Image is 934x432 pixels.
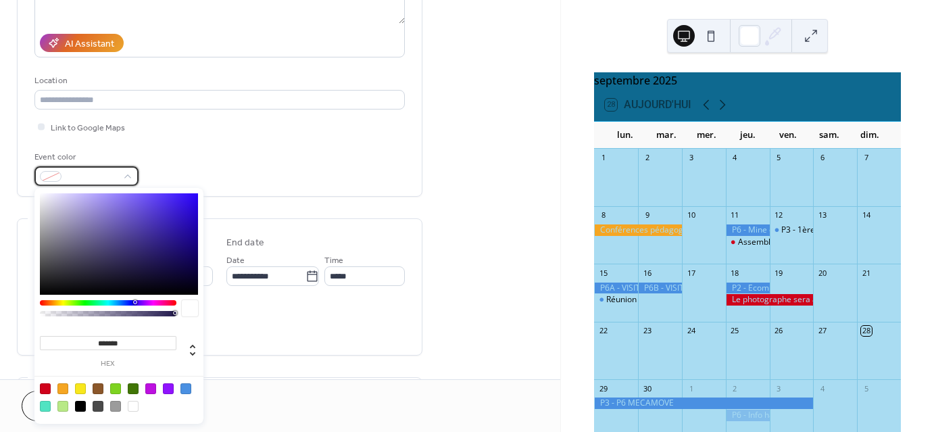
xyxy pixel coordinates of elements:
div: 28 [861,326,871,336]
div: 16 [642,268,652,278]
span: Time [324,254,343,268]
div: 17 [686,268,696,278]
div: P3 - 1ère Visite du Home le Sagittaire [781,224,921,236]
div: 23 [642,326,652,336]
div: 12 [774,210,784,220]
div: P6 - Info harcèlement [726,410,770,421]
div: P3 - P6 MECAMOVE [594,398,813,409]
div: Event color [34,150,136,164]
div: 24 [686,326,696,336]
button: Cancel [22,391,105,421]
div: 2 [730,383,740,393]
span: Date [226,254,245,268]
div: 7 [861,153,871,163]
div: End date [226,236,264,250]
div: P6A - VISITE MEDICALE [594,283,638,294]
div: 25 [730,326,740,336]
div: P2 - Ecomusée [726,283,770,294]
div: #B8E986 [57,401,68,412]
div: #F5A623 [57,383,68,394]
div: mer. [687,122,727,149]
div: AI Assistant [65,37,114,51]
div: 2 [642,153,652,163]
div: 5 [861,383,871,393]
div: 27 [817,326,827,336]
div: #4A90E2 [180,383,191,394]
div: #9B9B9B [110,401,121,412]
span: Link to Google Maps [51,121,125,135]
div: P6 - Mine de Blégny [726,224,770,236]
div: Réunion des parents délégués avec la Direction [594,294,638,306]
div: 5 [774,153,784,163]
div: #F8E71C [75,383,86,394]
div: septembre 2025 [594,72,901,89]
div: 3 [686,153,696,163]
div: 22 [598,326,608,336]
div: 21 [861,268,871,278]
div: 11 [730,210,740,220]
div: #50E3C2 [40,401,51,412]
div: 29 [598,383,608,393]
div: 6 [817,153,827,163]
div: 1 [598,153,608,163]
div: Le photographe sera à l'école. [726,294,814,306]
div: jeu. [727,122,768,149]
div: #8B572A [93,383,103,394]
div: Location [34,74,402,88]
div: #417505 [128,383,139,394]
div: 18 [730,268,740,278]
div: #4A4A4A [93,401,103,412]
div: 20 [817,268,827,278]
div: 8 [598,210,608,220]
div: #7ED321 [110,383,121,394]
div: #FFFFFF [128,401,139,412]
div: 13 [817,210,827,220]
div: #D0021B [40,383,51,394]
div: dim. [850,122,890,149]
div: 19 [774,268,784,278]
button: AI Assistant [40,34,124,52]
div: mar. [645,122,686,149]
div: 26 [774,326,784,336]
div: #9013FE [163,383,174,394]
div: Réunion des parents délégués avec la Direction [606,294,785,306]
div: 9 [642,210,652,220]
div: 10 [686,210,696,220]
div: sam. [808,122,849,149]
div: 4 [730,153,740,163]
div: lun. [605,122,645,149]
div: 3 [774,383,784,393]
div: 14 [861,210,871,220]
div: Assemblée générale du Comité des Parents [738,237,903,248]
div: ven. [768,122,808,149]
label: hex [40,360,176,368]
div: Assemblée générale du Comité des Parents [726,237,770,248]
div: P6B - VISITE MEDICALE [638,283,682,294]
div: 15 [598,268,608,278]
div: #BD10E0 [145,383,156,394]
div: 4 [817,383,827,393]
div: 30 [642,383,652,393]
div: #000000 [75,401,86,412]
div: Conférences pédagogiques [594,224,682,236]
div: P3 - 1ère Visite du Home le Sagittaire [770,224,814,236]
div: 1 [686,383,696,393]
